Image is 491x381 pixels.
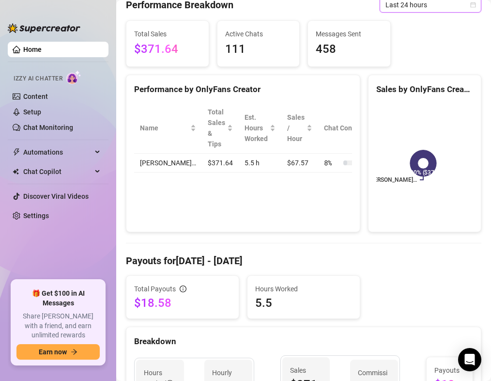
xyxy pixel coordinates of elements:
[23,192,89,200] a: Discover Viral Videos
[316,29,383,39] span: Messages Sent
[23,144,92,160] span: Automations
[23,46,42,53] a: Home
[134,154,202,173] td: [PERSON_NAME]…
[287,112,305,144] span: Sales / Hour
[225,29,292,39] span: Active Chats
[458,348,481,371] div: Open Intercom Messenger
[23,93,48,100] a: Content
[180,286,186,292] span: info-circle
[71,349,77,355] span: arrow-right
[134,83,352,96] div: Performance by OnlyFans Creator
[324,158,339,168] span: 8 %
[239,154,281,173] td: 5.5 h
[66,70,81,84] img: AI Chatter
[225,40,292,59] span: 111
[13,148,20,156] span: thunderbolt
[126,254,481,268] h4: Payouts for [DATE] - [DATE]
[434,365,465,376] span: Payouts
[324,123,386,133] span: Chat Conversion
[23,124,73,131] a: Chat Monitoring
[368,176,417,183] text: [PERSON_NAME]…
[318,103,400,154] th: Chat Conversion
[290,365,322,376] span: Sales
[23,108,41,116] a: Setup
[134,40,201,59] span: $371.64
[134,295,231,311] span: $18.58
[16,312,100,340] span: Share [PERSON_NAME] with a friend, and earn unlimited rewards
[13,168,19,175] img: Chat Copilot
[255,295,352,311] span: 5.5
[134,335,473,348] div: Breakdown
[134,284,176,294] span: Total Payouts
[23,164,92,179] span: Chat Copilot
[23,212,49,220] a: Settings
[245,112,268,144] div: Est. Hours Worked
[281,103,318,154] th: Sales / Hour
[14,74,62,83] span: Izzy AI Chatter
[255,284,352,294] span: Hours Worked
[134,29,201,39] span: Total Sales
[134,103,202,154] th: Name
[376,83,473,96] div: Sales by OnlyFans Creator
[202,154,239,173] td: $371.64
[16,289,100,308] span: 🎁 Get $100 in AI Messages
[470,2,476,8] span: calendar
[140,123,188,133] span: Name
[316,40,383,59] span: 458
[39,348,67,356] span: Earn now
[281,154,318,173] td: $67.57
[8,23,80,33] img: logo-BBDzfeDw.svg
[208,107,225,149] span: Total Sales & Tips
[16,344,100,360] button: Earn nowarrow-right
[202,103,239,154] th: Total Sales & Tips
